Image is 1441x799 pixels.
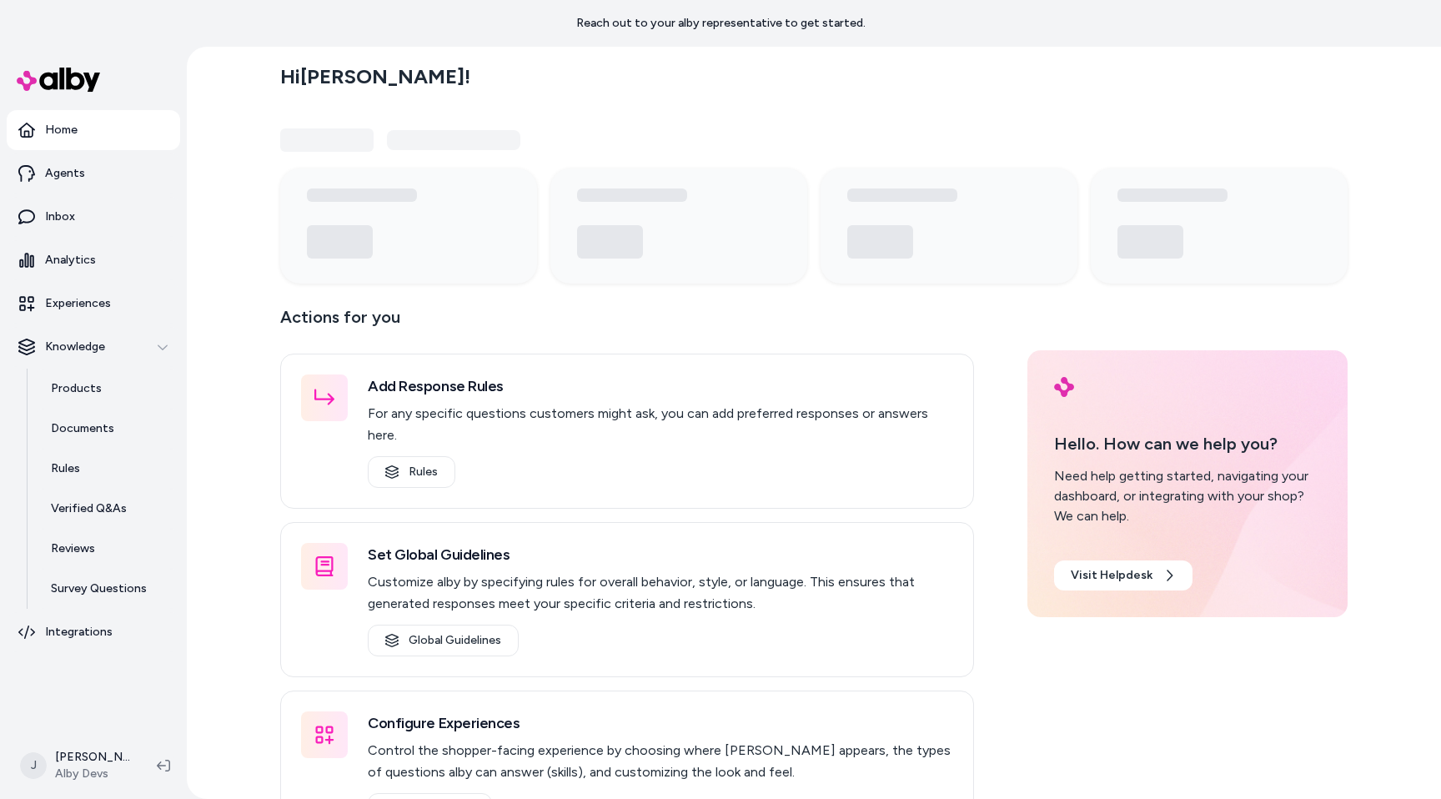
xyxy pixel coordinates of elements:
[280,64,470,89] h2: Hi [PERSON_NAME] !
[368,571,953,615] p: Customize alby by specifying rules for overall behavior, style, or language. This ensures that ge...
[45,122,78,138] p: Home
[34,489,180,529] a: Verified Q&As
[17,68,100,92] img: alby Logo
[1054,560,1192,590] a: Visit Helpdesk
[1054,431,1321,456] p: Hello. How can we help you?
[7,240,180,280] a: Analytics
[368,374,953,398] h3: Add Response Rules
[1054,377,1074,397] img: alby Logo
[368,456,455,488] a: Rules
[51,420,114,437] p: Documents
[51,460,80,477] p: Rules
[7,327,180,367] button: Knowledge
[280,304,974,344] p: Actions for you
[51,500,127,517] p: Verified Q&As
[55,766,130,782] span: Alby Devs
[34,369,180,409] a: Products
[10,739,143,792] button: J[PERSON_NAME]Alby Devs
[576,15,866,32] p: Reach out to your alby representative to get started.
[51,540,95,557] p: Reviews
[45,252,96,269] p: Analytics
[20,752,47,779] span: J
[368,711,953,735] h3: Configure Experiences
[368,625,519,656] a: Global Guidelines
[45,209,75,225] p: Inbox
[1054,466,1321,526] div: Need help getting started, navigating your dashboard, or integrating with your shop? We can help.
[7,110,180,150] a: Home
[368,543,953,566] h3: Set Global Guidelines
[51,580,147,597] p: Survey Questions
[7,284,180,324] a: Experiences
[34,449,180,489] a: Rules
[55,749,130,766] p: [PERSON_NAME]
[34,569,180,609] a: Survey Questions
[51,380,102,397] p: Products
[368,403,953,446] p: For any specific questions customers might ask, you can add preferred responses or answers here.
[45,624,113,641] p: Integrations
[45,165,85,182] p: Agents
[368,740,953,783] p: Control the shopper-facing experience by choosing where [PERSON_NAME] appears, the types of quest...
[45,295,111,312] p: Experiences
[7,612,180,652] a: Integrations
[7,197,180,237] a: Inbox
[45,339,105,355] p: Knowledge
[34,529,180,569] a: Reviews
[34,409,180,449] a: Documents
[7,153,180,193] a: Agents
